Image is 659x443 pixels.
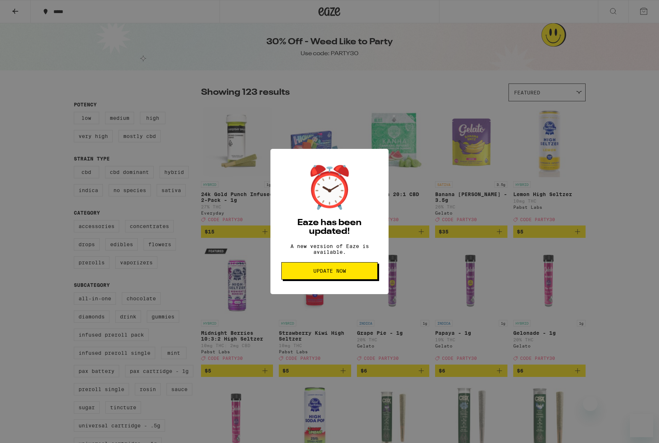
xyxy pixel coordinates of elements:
div: ⏰ [304,163,355,211]
p: A new version of Eaze is available. [281,243,378,255]
span: Update Now [313,268,346,273]
button: Update Now [281,262,378,280]
iframe: Button to launch messaging window [630,414,653,437]
iframe: Close message [583,397,598,411]
h2: Eaze has been updated! [281,219,378,236]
